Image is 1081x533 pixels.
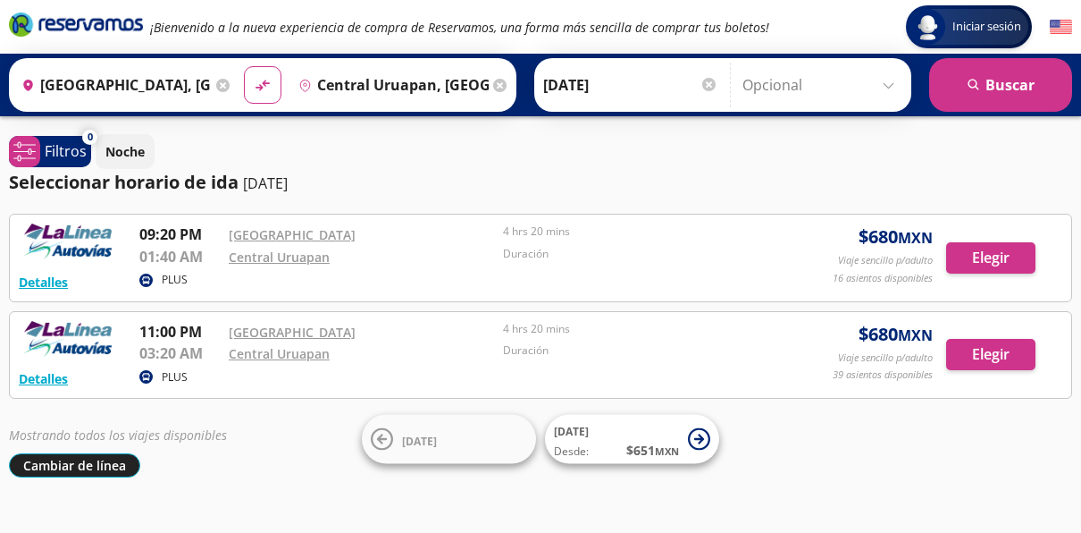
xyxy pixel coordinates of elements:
[9,136,91,167] button: 0Filtros
[859,321,933,348] span: $ 680
[838,253,933,268] p: Viaje sencillo p/adulto
[19,224,117,259] img: RESERVAMOS
[19,369,68,388] button: Detalles
[503,246,768,262] p: Duración
[96,134,155,169] button: Noche
[139,321,220,343] p: 11:00 PM
[9,427,227,444] em: Mostrando todos los viajes disponibles
[139,246,220,267] p: 01:40 AM
[503,224,768,240] p: 4 hrs 20 mins
[150,19,769,36] em: ¡Bienvenido a la nueva experiencia de compra de Reservamos, una forma más sencilla de comprar tus...
[9,11,143,43] a: Brand Logo
[833,368,933,383] p: 39 asientos disponibles
[626,441,679,460] span: $ 651
[45,140,87,162] p: Filtros
[229,226,356,243] a: [GEOGRAPHIC_DATA]
[898,326,933,345] small: MXN
[946,242,1035,274] button: Elegir
[833,271,933,286] p: 16 asientos disponibles
[543,63,718,107] input: Elegir Fecha
[742,63,902,107] input: Opcional
[9,169,239,196] p: Seleccionar horario de ida
[243,173,288,194] p: [DATE]
[554,424,589,439] span: [DATE]
[162,369,188,385] p: PLUS
[88,130,93,145] span: 0
[105,142,145,161] p: Noche
[945,18,1028,36] span: Iniciar sesión
[545,415,719,464] button: [DATE]Desde:$651MXN
[139,224,220,245] p: 09:20 PM
[229,324,356,341] a: [GEOGRAPHIC_DATA]
[229,345,330,362] a: Central Uruapan
[291,63,489,107] input: Buscar Destino
[19,321,117,357] img: RESERVAMOS
[139,343,220,364] p: 03:20 AM
[838,351,933,366] p: Viaje sencillo p/adulto
[946,339,1035,370] button: Elegir
[362,415,536,464] button: [DATE]
[859,224,933,250] span: $ 680
[1050,16,1072,38] button: English
[929,58,1072,112] button: Buscar
[503,343,768,359] p: Duración
[554,444,589,460] span: Desde:
[229,249,330,266] a: Central Uruapan
[503,321,768,337] p: 4 hrs 20 mins
[402,433,437,448] span: [DATE]
[9,11,143,38] i: Brand Logo
[162,272,188,288] p: PLUS
[14,63,212,107] input: Buscar Origen
[9,453,140,478] button: Cambiar de línea
[655,444,679,458] small: MXN
[19,273,68,292] button: Detalles
[898,228,933,248] small: MXN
